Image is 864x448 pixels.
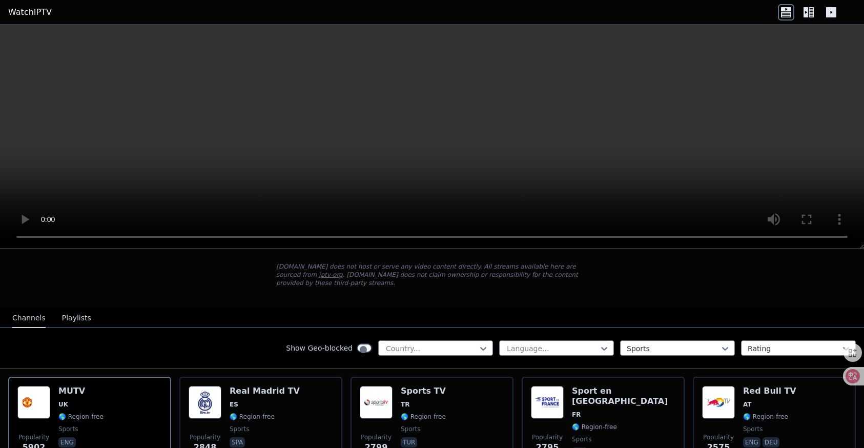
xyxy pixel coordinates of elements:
[572,411,581,419] span: FR
[531,386,564,419] img: Sport en France
[58,413,104,421] span: 🌎 Region-free
[703,433,734,441] span: Popularity
[8,6,52,18] a: WatchIPTV
[360,386,393,419] img: Sports TV
[401,386,446,396] h6: Sports TV
[230,437,245,447] p: spa
[401,413,446,421] span: 🌎 Region-free
[18,433,49,441] span: Popularity
[286,343,353,353] label: Show Geo-blocked
[532,433,563,441] span: Popularity
[58,425,78,433] span: sports
[572,435,591,443] span: sports
[230,386,300,396] h6: Real Madrid TV
[743,413,788,421] span: 🌎 Region-free
[190,433,220,441] span: Popularity
[189,386,221,419] img: Real Madrid TV
[743,437,760,447] p: eng
[401,400,409,409] span: TR
[276,262,588,287] p: [DOMAIN_NAME] does not host or serve any video content directly. All streams available here are s...
[62,309,91,328] button: Playlists
[12,309,46,328] button: Channels
[572,423,617,431] span: 🌎 Region-free
[230,425,249,433] span: sports
[58,437,76,447] p: eng
[743,425,763,433] span: sports
[230,400,238,409] span: ES
[763,437,780,447] p: deu
[401,425,420,433] span: sports
[58,400,68,409] span: UK
[401,437,417,447] p: tur
[17,386,50,419] img: MUTV
[702,386,735,419] img: Red Bull TV
[230,413,275,421] span: 🌎 Region-free
[319,271,343,278] a: iptv-org
[58,386,104,396] h6: MUTV
[743,400,752,409] span: AT
[743,386,796,396] h6: Red Bull TV
[572,386,675,406] h6: Sport en [GEOGRAPHIC_DATA]
[361,433,392,441] span: Popularity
